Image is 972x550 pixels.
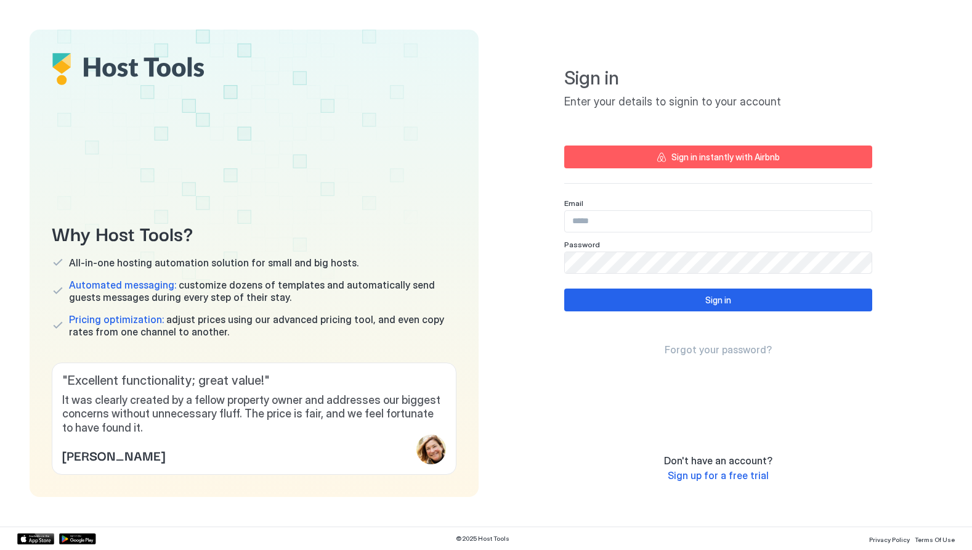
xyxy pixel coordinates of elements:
span: Email [564,199,583,208]
span: Why Host Tools? [52,219,456,247]
span: Sign in [564,67,872,90]
button: Sign in instantly with Airbnb [564,146,872,168]
span: © 2025 Host Tools [456,535,509,543]
span: adjust prices using our advanced pricing tool, and even copy rates from one channel to another. [69,313,456,338]
a: Privacy Policy [869,532,910,545]
span: Enter your details to signin to your account [564,95,872,109]
input: Input Field [565,252,872,273]
button: Sign in [564,289,872,311]
span: Pricing optimization: [69,313,164,326]
span: Don't have an account? [664,454,772,467]
span: All-in-one hosting automation solution for small and big hosts. [69,257,358,269]
div: Sign in [705,293,731,306]
div: Sign in instantly with Airbnb [671,150,780,163]
span: It was clearly created by a fellow property owner and addresses our biggest concerns without unne... [62,393,446,435]
a: App Store [17,533,54,544]
span: Terms Of Use [915,536,955,543]
input: Input Field [565,211,872,232]
div: profile [416,435,446,464]
span: Sign up for a free trial [668,469,769,482]
span: [PERSON_NAME] [62,446,165,464]
span: Privacy Policy [869,536,910,543]
a: Terms Of Use [915,532,955,545]
a: Forgot your password? [665,343,772,356]
a: Google Play Store [59,533,96,544]
span: " Excellent functionality; great value! " [62,373,446,388]
a: Sign up for a free trial [668,469,769,482]
span: Password [564,240,600,249]
span: Automated messaging: [69,279,176,291]
span: customize dozens of templates and automatically send guests messages during every step of their s... [69,279,456,303]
